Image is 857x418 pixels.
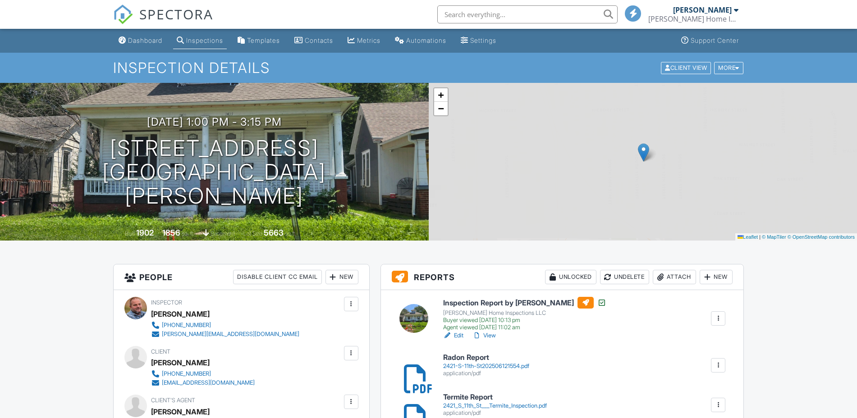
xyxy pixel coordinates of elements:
div: [PERSON_NAME] [673,5,732,14]
a: Zoom in [434,88,448,102]
h6: Termite Report [443,393,547,401]
a: [EMAIL_ADDRESS][DOMAIN_NAME] [151,378,255,387]
div: Disable Client CC Email [233,270,322,284]
a: Dashboard [115,32,166,49]
a: Support Center [678,32,742,49]
div: Automations [406,36,446,44]
a: Zoom out [434,102,448,115]
div: Inspections [186,36,223,44]
div: Settings [470,36,496,44]
span: SPECTORA [139,5,213,23]
a: Edit [443,331,463,340]
a: Leaflet [738,234,758,240]
a: Inspections [173,32,227,49]
div: Wilder Home Inspections LLC [648,14,738,23]
img: The Best Home Inspection Software - Spectora [113,5,133,24]
div: [PERSON_NAME][EMAIL_ADDRESS][DOMAIN_NAME] [162,331,299,338]
div: Agent viewed [DATE] 11:02 am [443,324,606,331]
div: Templates [247,36,280,44]
div: 2421_S_11th_St___Termite_Inspection.pdf [443,402,547,409]
div: [PHONE_NUMBER] [162,370,211,377]
div: [PERSON_NAME] [151,356,210,369]
span: Built [125,230,135,237]
div: Undelete [600,270,649,284]
a: Termite Report 2421_S_11th_St___Termite_Inspection.pdf application/pdf [443,393,547,416]
h3: [DATE] 1:00 pm - 3:15 pm [147,116,282,128]
a: [PHONE_NUMBER] [151,321,299,330]
div: Metrics [357,36,380,44]
a: Templates [234,32,284,49]
div: [PHONE_NUMBER] [162,322,211,329]
div: [PERSON_NAME] Home Inspections LLC [443,309,606,317]
h1: [STREET_ADDRESS] [GEOGRAPHIC_DATA][PERSON_NAME] [14,136,414,208]
h1: Inspection Details [113,60,744,76]
span: basement [211,230,235,237]
a: View [472,331,496,340]
h3: Reports [381,264,744,290]
div: Buyer viewed [DATE] 10:13 pm [443,317,606,324]
span: Inspector [151,299,182,306]
span: sq. ft. [182,230,194,237]
a: [PERSON_NAME][EMAIL_ADDRESS][DOMAIN_NAME] [151,330,299,339]
a: Contacts [291,32,337,49]
input: Search everything... [437,5,618,23]
div: Attach [653,270,696,284]
h6: Inspection Report by [PERSON_NAME] [443,297,606,309]
h3: People [114,264,369,290]
div: 5663 [264,228,284,237]
div: Unlocked [545,270,596,284]
div: application/pdf [443,370,529,377]
h6: Radon Report [443,354,529,362]
div: More [714,62,743,74]
span: | [759,234,761,240]
a: Settings [457,32,500,49]
span: Lot Size [243,230,262,237]
div: [PERSON_NAME] [151,307,210,321]
div: Client View [661,62,711,74]
div: [EMAIL_ADDRESS][DOMAIN_NAME] [162,379,255,386]
div: 1856 [162,228,180,237]
div: 2421-S-11th-St202506121554.pdf [443,363,529,370]
a: © MapTiler [762,234,786,240]
div: application/pdf [443,409,547,417]
span: Client's Agent [151,397,195,404]
div: 1902 [136,228,154,237]
span: − [438,103,444,114]
span: + [438,89,444,100]
img: Marker [638,143,649,162]
a: Client View [660,64,713,71]
div: Support Center [691,36,739,44]
span: sq.ft. [285,230,296,237]
a: [PHONE_NUMBER] [151,369,255,378]
a: © OpenStreetMap contributors [788,234,855,240]
span: Client [151,348,170,355]
a: Metrics [344,32,384,49]
div: Contacts [305,36,333,44]
a: Radon Report 2421-S-11th-St202506121554.pdf application/pdf [443,354,529,377]
div: New [700,270,733,284]
a: SPECTORA [113,12,213,31]
a: Inspection Report by [PERSON_NAME] [PERSON_NAME] Home Inspections LLC Buyer viewed [DATE] 10:13 p... [443,297,606,331]
a: Automations (Basic) [391,32,450,49]
div: Dashboard [128,36,162,44]
div: New [325,270,358,284]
